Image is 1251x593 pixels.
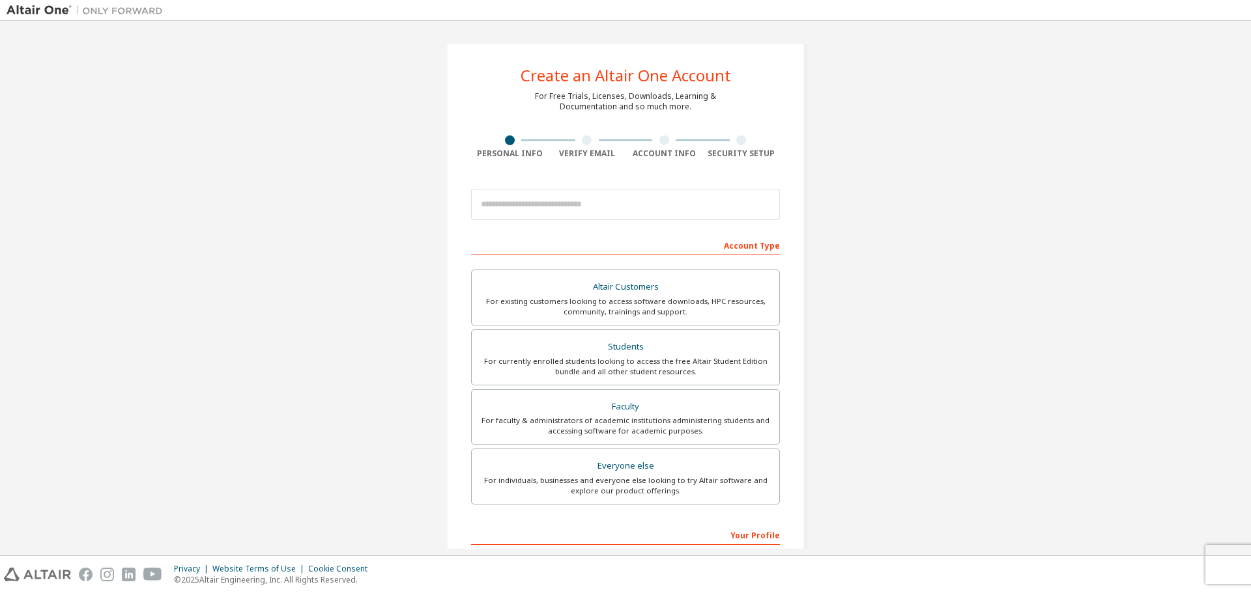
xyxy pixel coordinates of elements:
[471,524,780,545] div: Your Profile
[521,68,731,83] div: Create an Altair One Account
[79,568,93,581] img: facebook.svg
[212,564,308,574] div: Website Terms of Use
[100,568,114,581] img: instagram.svg
[480,296,771,317] div: For existing customers looking to access software downloads, HPC resources, community, trainings ...
[480,278,771,296] div: Altair Customers
[703,148,781,159] div: Security Setup
[480,457,771,475] div: Everyone else
[480,338,771,356] div: Students
[549,148,626,159] div: Verify Email
[625,148,703,159] div: Account Info
[308,564,375,574] div: Cookie Consent
[174,564,212,574] div: Privacy
[174,574,375,585] p: © 2025 Altair Engineering, Inc. All Rights Reserved.
[480,398,771,416] div: Faculty
[480,415,771,436] div: For faculty & administrators of academic institutions administering students and accessing softwa...
[480,475,771,496] div: For individuals, businesses and everyone else looking to try Altair software and explore our prod...
[7,4,169,17] img: Altair One
[535,91,716,112] div: For Free Trials, Licenses, Downloads, Learning & Documentation and so much more.
[471,234,780,255] div: Account Type
[143,568,162,581] img: youtube.svg
[480,356,771,377] div: For currently enrolled students looking to access the free Altair Student Edition bundle and all ...
[471,148,549,159] div: Personal Info
[4,568,71,581] img: altair_logo.svg
[122,568,136,581] img: linkedin.svg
